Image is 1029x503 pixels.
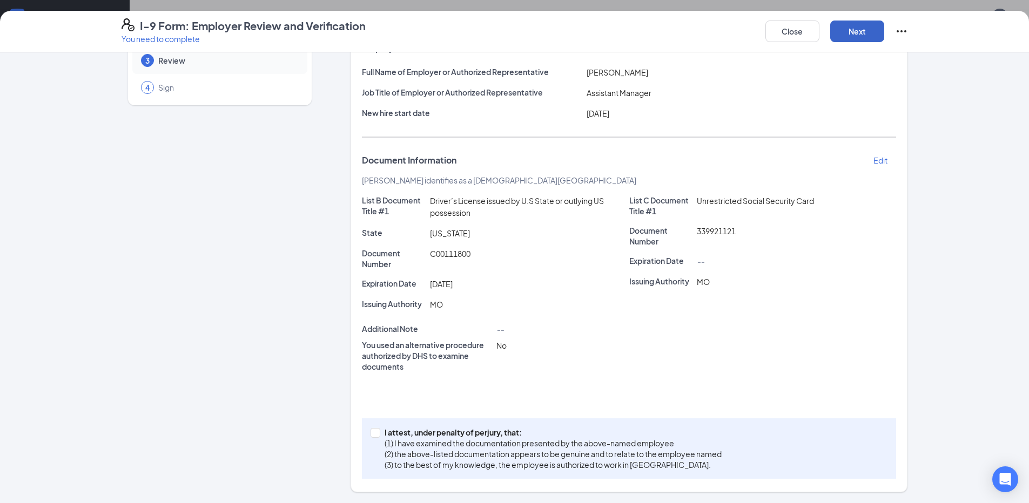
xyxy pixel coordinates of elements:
[629,255,693,266] p: Expiration Date
[430,196,604,217] span: Driver’s License issued by U.S State or outlying US possession
[992,466,1018,492] div: Open Intercom Messenger
[587,108,609,118] span: [DATE]
[362,107,582,118] p: New hire start date
[697,226,736,236] span: 339921121
[362,323,492,334] p: Additional Note
[385,438,722,448] p: (1) I have examined the documentation presented by the above-named employee
[697,196,814,206] span: Unrestricted Social Security Card
[629,225,693,247] p: Document Number
[430,279,453,289] span: [DATE]
[362,278,426,289] p: Expiration Date
[362,248,426,269] p: Document Number
[158,55,297,66] span: Review
[122,33,366,44] p: You need to complete
[362,227,426,238] p: State
[385,427,722,438] p: I attest, under penalty of perjury, that:
[362,298,426,309] p: Issuing Authority
[496,324,504,334] span: --
[629,276,693,287] p: Issuing Authority
[362,195,426,216] p: List B Document Title #1
[830,21,884,42] button: Next
[362,87,582,98] p: Job Title of Employer or Authorized Representative
[895,25,908,38] svg: Ellipses
[496,341,507,350] span: No
[385,448,722,459] p: (2) the above-listed documentation appears to be genuine and to relate to the employee named
[430,249,470,259] span: C00111800
[697,277,710,287] span: MO
[145,82,150,93] span: 4
[697,256,704,266] span: --
[587,88,651,98] span: Assistant Manager
[145,55,150,66] span: 3
[362,155,456,166] span: Document Information
[765,21,819,42] button: Close
[140,18,366,33] h4: I-9 Form: Employer Review and Verification
[629,195,693,216] p: List C Document Title #1
[430,228,470,238] span: [US_STATE]
[430,300,443,309] span: MO
[122,18,134,31] svg: FormI9EVerifyIcon
[158,82,297,93] span: Sign
[362,175,636,185] span: [PERSON_NAME] identifies as a [DEMOGRAPHIC_DATA][GEOGRAPHIC_DATA]
[385,459,722,470] p: (3) to the best of my knowledge, the employee is authorized to work in [GEOGRAPHIC_DATA].
[362,339,492,372] p: You used an alternative procedure authorized by DHS to examine documents
[873,155,887,166] p: Edit
[362,66,582,77] p: Full Name of Employer or Authorized Representative
[587,67,648,77] span: [PERSON_NAME]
